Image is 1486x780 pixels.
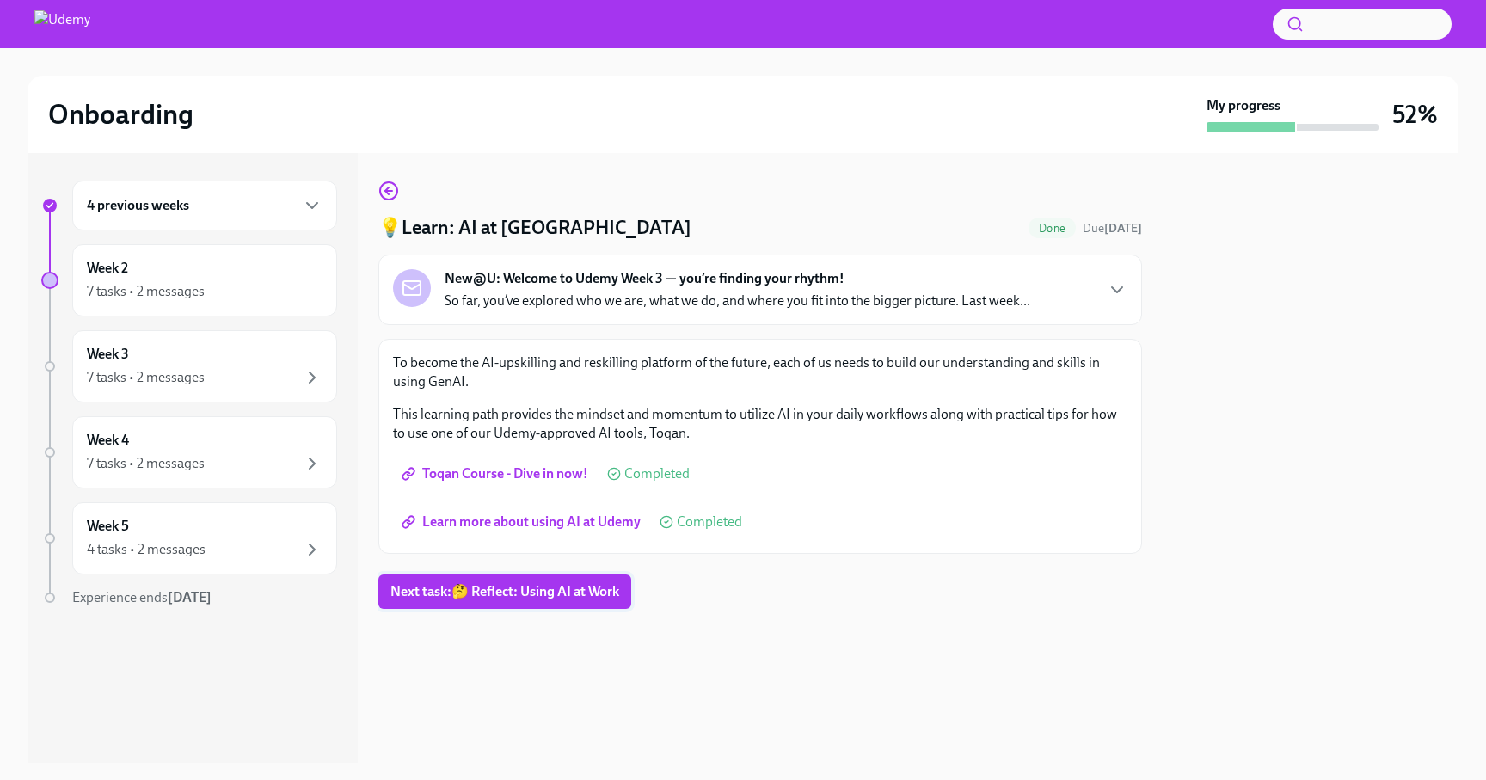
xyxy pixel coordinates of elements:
span: Completed [677,515,742,529]
a: Week 27 tasks • 2 messages [41,244,337,316]
strong: [DATE] [168,589,212,605]
a: Week 37 tasks • 2 messages [41,330,337,402]
span: Toqan Course - Dive in now! [405,465,588,482]
strong: [DATE] [1104,221,1142,236]
h6: Week 3 [87,345,129,364]
p: To become the AI-upskilling and reskilling platform of the future, each of us needs to build our ... [393,353,1127,391]
h2: Onboarding [48,97,193,132]
h6: Week 2 [87,259,128,278]
div: 4 tasks • 2 messages [87,540,206,559]
span: Next task : 🤔 Reflect: Using AI at Work [390,583,619,600]
p: This learning path provides the mindset and momentum to utilize AI in your daily workflows along ... [393,405,1127,443]
span: Done [1029,222,1076,235]
span: Learn more about using AI at Udemy [405,513,641,531]
img: Udemy [34,10,90,38]
h6: 4 previous weeks [87,196,189,215]
h6: Week 5 [87,517,129,536]
strong: New@U: Welcome to Udemy Week 3 — you’re finding your rhythm! [445,269,844,288]
span: September 27th, 2025 05:30 [1083,220,1142,236]
div: 4 previous weeks [72,181,337,230]
h6: Week 4 [87,431,129,450]
h3: 52% [1392,99,1438,130]
button: Next task:🤔 Reflect: Using AI at Work [378,574,631,609]
a: Week 54 tasks • 2 messages [41,502,337,574]
span: Experience ends [72,589,212,605]
span: Due [1083,221,1142,236]
a: Toqan Course - Dive in now! [393,457,600,491]
div: 7 tasks • 2 messages [87,368,205,387]
a: Learn more about using AI at Udemy [393,505,653,539]
div: 7 tasks • 2 messages [87,282,205,301]
strong: My progress [1207,96,1280,115]
p: So far, you’ve explored who we are, what we do, and where you fit into the bigger picture. Last w... [445,292,1030,310]
span: Completed [624,467,690,481]
div: 7 tasks • 2 messages [87,454,205,473]
h4: 💡Learn: AI at [GEOGRAPHIC_DATA] [378,215,691,241]
a: Week 47 tasks • 2 messages [41,416,337,488]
